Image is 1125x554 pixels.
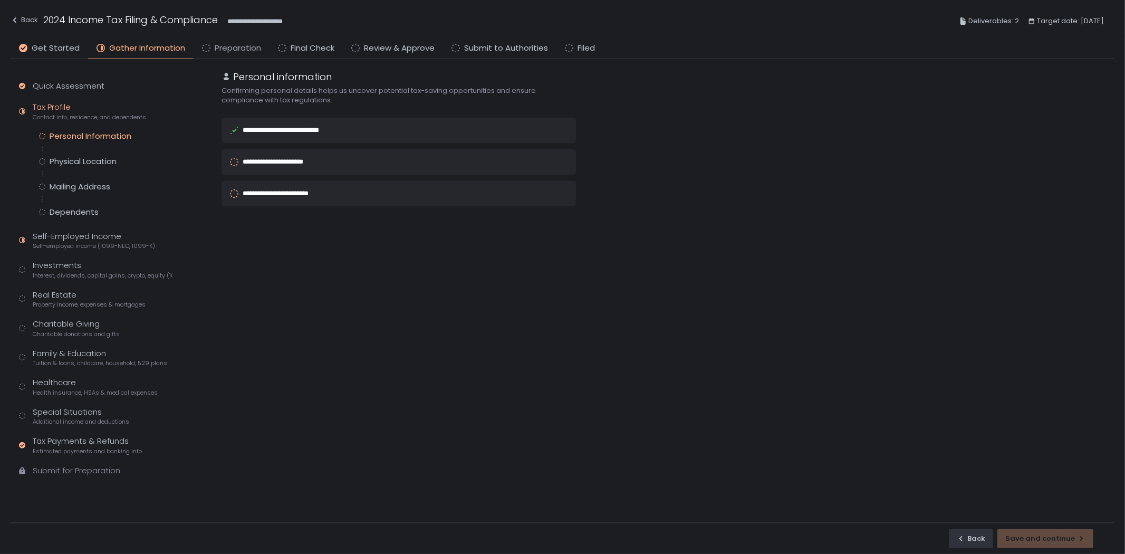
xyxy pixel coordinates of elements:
span: Charitable donations and gifts [33,330,120,338]
div: Family & Education [33,348,167,368]
div: Charitable Giving [33,318,120,338]
div: Healthcare [33,377,158,397]
span: Get Started [32,42,80,54]
div: Physical Location [50,156,117,167]
span: Final Check [291,42,334,54]
div: Special Situations [33,406,129,426]
div: Quick Assessment [33,80,104,92]
span: Submit to Authorities [464,42,548,54]
div: Back [957,534,985,543]
div: Tax Payments & Refunds [33,435,142,455]
span: Tuition & loans, childcare, household, 529 plans [33,359,167,367]
div: Self-Employed Income [33,231,155,251]
div: Real Estate [33,289,146,309]
span: Contact info, residence, and dependents [33,113,146,121]
span: Preparation [215,42,261,54]
span: Health insurance, HSAs & medical expenses [33,389,158,397]
span: Gather Information [109,42,185,54]
div: Tax Profile [33,101,146,121]
span: Review & Approve [364,42,435,54]
span: Filed [578,42,595,54]
div: Confirming personal details helps us uncover potential tax-saving opportunities and ensure compli... [222,86,576,105]
span: Interest, dividends, capital gains, crypto, equity (1099s, K-1s) [33,272,172,280]
span: Self-employed income (1099-NEC, 1099-K) [33,242,155,250]
button: Back [949,529,993,548]
div: Investments [33,260,172,280]
h1: 2024 Income Tax Filing & Compliance [43,13,218,27]
span: Property income, expenses & mortgages [33,301,146,309]
span: Deliverables: 2 [968,15,1019,27]
div: Personal Information [50,131,131,141]
button: Back [11,13,38,30]
div: Mailing Address [50,182,110,192]
div: Back [11,14,38,26]
span: Estimated payments and banking info [33,447,142,455]
div: Submit for Preparation [33,465,120,477]
h1: Personal information [233,70,332,84]
span: Additional income and deductions [33,418,129,426]
span: Target date: [DATE] [1037,15,1104,27]
div: Dependents [50,207,99,217]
